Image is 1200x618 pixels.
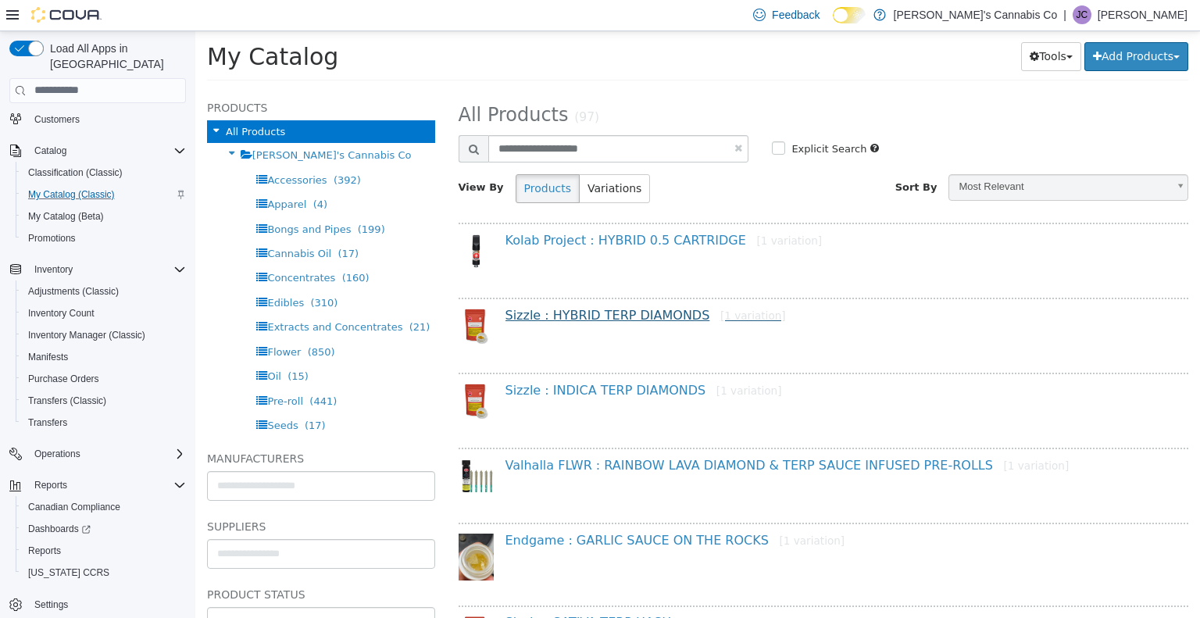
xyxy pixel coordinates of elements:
[28,545,61,557] span: Reports
[28,595,186,614] span: Settings
[889,11,993,40] button: Add Products
[3,259,192,280] button: Inventory
[72,388,102,400] span: Seeds
[310,352,587,366] a: Sizzle : INDICA TERP DIAMONDS[1 variation]
[28,232,76,245] span: Promotions
[28,523,91,535] span: Dashboards
[28,445,186,463] span: Operations
[28,141,186,160] span: Catalog
[310,584,552,598] a: Sizzle : SATIVA TERP HASH[1 variation]
[28,141,73,160] button: Catalog
[22,498,186,516] span: Canadian Compliance
[115,266,142,277] span: (310)
[72,290,207,302] span: Extracts and Concentrates
[833,7,866,23] input: Dark Mode
[72,339,85,351] span: Oil
[16,496,192,518] button: Canadian Compliance
[28,416,67,429] span: Transfers
[22,563,186,582] span: Washington CCRS
[28,351,68,363] span: Manifests
[34,479,67,491] span: Reports
[16,412,192,434] button: Transfers
[310,502,650,516] a: Endgame : GARLIC SAUCE ON THE ROCKS[1 variation]
[72,167,111,179] span: Apparel
[320,143,384,172] button: Products
[521,353,587,366] small: [1 variation]
[1098,5,1187,24] p: [PERSON_NAME]
[72,266,109,277] span: Edibles
[28,260,79,279] button: Inventory
[22,326,186,345] span: Inventory Manager (Classic)
[22,326,152,345] a: Inventory Manager (Classic)
[12,486,240,505] h5: Suppliers
[592,110,671,126] label: Explicit Search
[22,304,186,323] span: Inventory Count
[16,280,192,302] button: Adjustments (Classic)
[114,364,141,376] span: (441)
[28,307,95,320] span: Inventory Count
[92,339,113,351] span: (15)
[22,413,186,432] span: Transfers
[1077,5,1088,24] span: JC
[22,207,110,226] a: My Catalog (Beta)
[22,229,82,248] a: Promotions
[16,302,192,324] button: Inventory Count
[28,501,120,513] span: Canadian Compliance
[16,518,192,540] a: Dashboards
[310,277,591,291] a: Sizzle : HYBRID TERP DIAMONDS[1 variation]
[72,315,105,327] span: Flower
[263,502,298,549] img: 150
[34,145,66,157] span: Catalog
[16,368,192,390] button: Purchase Orders
[28,188,115,201] span: My Catalog (Classic)
[28,476,73,495] button: Reports
[138,143,166,155] span: (392)
[22,520,97,538] a: Dashboards
[22,229,186,248] span: Promotions
[1073,5,1091,24] div: Jonathan Cook
[22,370,105,388] a: Purchase Orders
[22,370,186,388] span: Purchase Orders
[112,315,140,327] span: (850)
[28,210,104,223] span: My Catalog (Beta)
[28,445,87,463] button: Operations
[28,110,86,129] a: Customers
[28,476,186,495] span: Reports
[12,418,240,437] h5: Manufacturers
[28,595,74,614] a: Settings
[30,95,90,106] span: All Products
[57,118,216,130] span: [PERSON_NAME]'s Cannabis Co
[22,391,112,410] a: Transfers (Classic)
[22,185,186,204] span: My Catalog (Classic)
[72,143,131,155] span: Accessories
[28,373,99,385] span: Purchase Orders
[584,503,649,516] small: [1 variation]
[12,67,240,86] h5: Products
[487,585,552,598] small: [1 variation]
[263,352,298,388] img: 150
[12,554,240,573] h5: Product Status
[72,192,155,204] span: Bongs and Pipes
[142,216,163,228] span: (17)
[22,563,116,582] a: [US_STATE] CCRS
[31,7,102,23] img: Cova
[214,290,235,302] span: (21)
[22,348,186,366] span: Manifests
[263,73,373,95] span: All Products
[28,285,119,298] span: Adjustments (Classic)
[22,520,186,538] span: Dashboards
[34,263,73,276] span: Inventory
[16,184,192,205] button: My Catalog (Classic)
[3,443,192,465] button: Operations
[16,390,192,412] button: Transfers (Classic)
[22,413,73,432] a: Transfers
[263,277,298,313] img: 150
[22,282,125,301] a: Adjustments (Classic)
[28,329,145,341] span: Inventory Manager (Classic)
[3,474,192,496] button: Reports
[700,150,742,162] span: Sort By
[22,282,186,301] span: Adjustments (Classic)
[16,205,192,227] button: My Catalog (Beta)
[263,427,298,463] img: 150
